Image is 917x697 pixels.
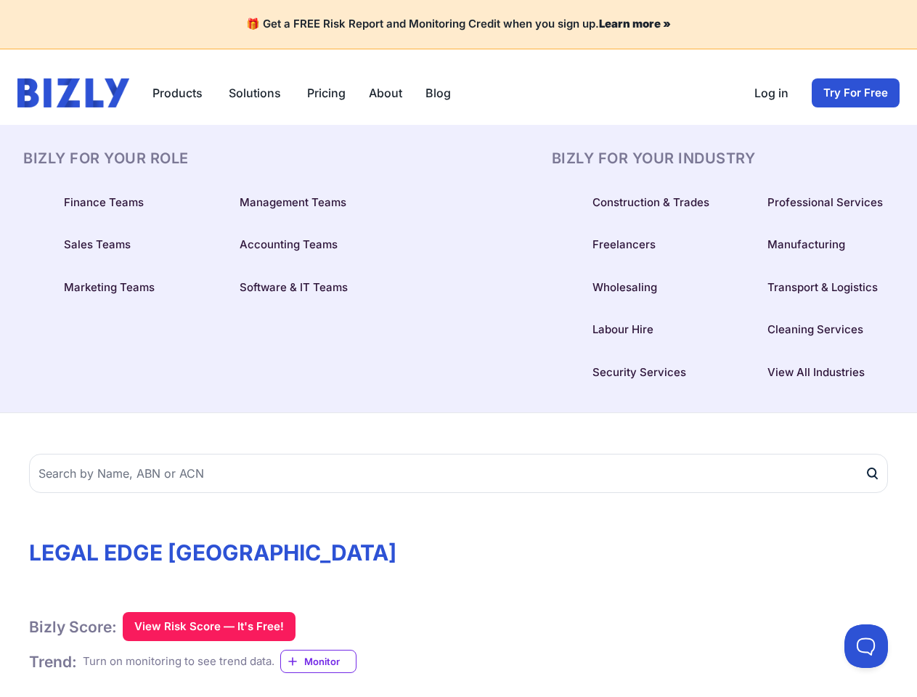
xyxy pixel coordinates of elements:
[767,195,883,211] span: Professional Services
[64,237,131,253] span: Sales Teams
[29,539,888,566] h1: LEGAL EDGE [GEOGRAPHIC_DATA]
[23,186,190,220] a: Finance Teams
[552,356,719,390] a: Security Services
[552,271,719,305] a: Wholesaling
[17,17,900,31] h4: 🎁 Get a FREE Risk Report and Monitoring Credit when you sign up.
[812,78,900,107] a: Try For Free
[592,237,656,253] span: Freelancers
[592,280,657,296] span: Wholesaling
[552,228,719,262] a: Freelancers
[552,148,894,168] h3: BIZLY For Your Industry
[199,186,366,220] a: Management Teams
[844,624,888,668] iframe: Toggle Customer Support
[29,454,888,493] input: Search by Name, ABN or ACN
[23,271,190,305] a: Marketing Teams
[767,280,878,296] span: Transport & Logistics
[240,237,338,253] span: Accounting Teams
[767,364,865,381] span: View All Industries
[369,84,402,102] a: About
[29,652,77,672] h1: Trend :
[599,17,671,30] a: Learn more »
[304,654,356,669] span: Monitor
[23,148,366,168] h3: BIZLY For Your Role
[425,84,451,102] a: Blog
[152,84,205,102] button: Products
[123,612,296,641] button: View Risk Score — It's Free!
[199,228,366,262] a: Accounting Teams
[592,195,709,211] span: Construction & Trades
[552,186,719,220] a: Construction & Trades
[727,356,894,390] a: View All Industries
[199,271,366,305] a: Software & IT Teams
[767,237,845,253] span: Manufacturing
[727,228,894,262] a: Manufacturing
[767,322,863,338] span: Cleaning Services
[64,280,155,296] span: Marketing Teams
[229,84,284,102] button: Solutions
[727,271,894,305] a: Transport & Logistics
[307,84,346,102] a: Pricing
[83,653,274,670] div: Turn on monitoring to see trend data.
[23,228,190,262] a: Sales Teams
[240,195,346,211] span: Management Teams
[754,84,788,102] a: Log in
[592,364,686,381] span: Security Services
[727,313,894,347] a: Cleaning Services
[240,280,348,296] span: Software & IT Teams
[592,322,653,338] span: Labour Hire
[552,313,719,347] a: Labour Hire
[727,186,894,220] a: Professional Services
[64,195,144,211] span: Finance Teams
[280,650,356,673] a: Monitor
[29,617,117,637] h1: Bizly Score:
